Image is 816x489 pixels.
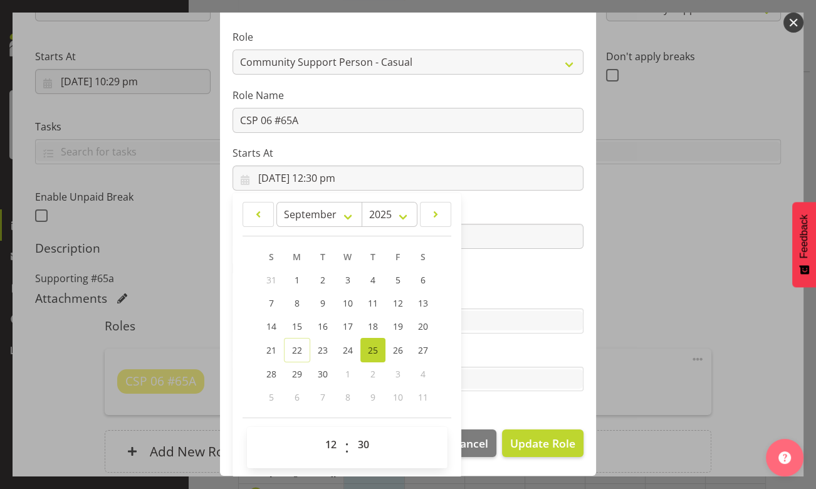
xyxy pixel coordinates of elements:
[292,320,302,332] span: 15
[360,338,385,362] a: 25
[393,320,403,332] span: 19
[343,344,353,356] span: 24
[266,274,276,286] span: 31
[360,315,385,338] a: 18
[284,268,310,292] a: 1
[421,368,426,380] span: 4
[395,251,400,263] span: F
[411,315,436,338] a: 20
[393,297,403,309] span: 12
[320,274,325,286] span: 2
[385,292,411,315] a: 12
[345,368,350,380] span: 1
[368,320,378,332] span: 18
[320,251,325,263] span: T
[269,251,274,263] span: S
[335,338,360,362] a: 24
[310,268,335,292] a: 2
[393,391,403,403] span: 10
[411,292,436,315] a: 13
[343,320,353,332] span: 17
[318,320,328,332] span: 16
[385,338,411,362] a: 26
[360,268,385,292] a: 4
[259,362,284,386] a: 28
[411,338,436,362] a: 27
[295,274,300,286] span: 1
[295,297,300,309] span: 8
[293,251,301,263] span: M
[370,251,375,263] span: T
[284,338,310,362] a: 22
[284,362,310,386] a: 29
[259,292,284,315] a: 7
[411,268,436,292] a: 6
[335,292,360,315] a: 10
[393,344,403,356] span: 26
[418,297,428,309] span: 13
[335,268,360,292] a: 3
[335,315,360,338] a: 17
[310,292,335,315] a: 9
[368,297,378,309] span: 11
[269,391,274,403] span: 5
[292,344,302,356] span: 22
[453,435,488,451] span: Cancel
[778,451,791,464] img: help-xxl-2.png
[792,202,816,287] button: Feedback - Show survey
[292,368,302,380] span: 29
[284,292,310,315] a: 8
[233,166,583,191] input: Click to select...
[370,391,375,403] span: 9
[370,368,375,380] span: 2
[360,292,385,315] a: 11
[259,338,284,362] a: 21
[266,344,276,356] span: 21
[310,362,335,386] a: 30
[266,368,276,380] span: 28
[345,432,349,463] span: :
[320,297,325,309] span: 9
[510,435,575,451] span: Update Role
[233,145,583,160] label: Starts At
[310,338,335,362] a: 23
[269,297,274,309] span: 7
[318,344,328,356] span: 23
[385,315,411,338] a: 19
[320,391,325,403] span: 7
[798,214,810,258] span: Feedback
[418,391,428,403] span: 11
[395,274,400,286] span: 5
[418,344,428,356] span: 27
[444,429,496,457] button: Cancel
[233,108,583,133] input: E.g. Waiter 1
[295,391,300,403] span: 6
[310,315,335,338] a: 16
[343,297,353,309] span: 10
[345,274,350,286] span: 3
[233,88,583,103] label: Role Name
[395,368,400,380] span: 3
[385,268,411,292] a: 5
[370,274,375,286] span: 4
[418,320,428,332] span: 20
[266,320,276,332] span: 14
[345,391,350,403] span: 8
[259,315,284,338] a: 14
[421,251,426,263] span: S
[343,251,352,263] span: W
[233,29,583,45] label: Role
[318,368,328,380] span: 30
[284,315,310,338] a: 15
[421,274,426,286] span: 6
[368,344,378,356] span: 25
[502,429,583,457] button: Update Role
